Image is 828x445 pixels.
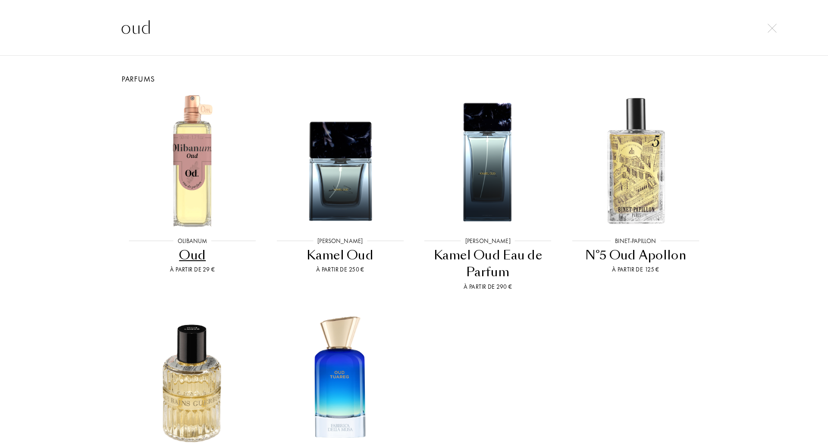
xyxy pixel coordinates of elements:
[417,247,558,281] div: Kamel Oud Eau de Parfum
[421,94,554,227] img: Kamel Oud Eau de Parfum
[267,85,414,302] a: Kamel Oud[PERSON_NAME]Kamel OudÀ partir de 250 €
[313,237,367,246] div: [PERSON_NAME]
[611,237,660,246] div: Binet-Papillon
[270,265,411,274] div: À partir de 250 €
[274,94,407,227] img: Kamel Oud
[103,15,724,41] input: Rechercher
[569,94,702,227] img: N°5 Oud Apollon
[112,73,716,85] div: Parfums
[565,247,706,264] div: N°5 Oud Apollon
[562,85,710,302] a: N°5 Oud ApollonBinet-PapillonN°5 Oud ApollonÀ partir de 125 €
[414,85,562,302] a: Kamel Oud Eau de Parfum[PERSON_NAME]Kamel Oud Eau de ParfumÀ partir de 290 €
[122,265,263,274] div: À partir de 29 €
[122,247,263,264] div: Oud
[119,85,267,302] a: OudOlibanumOudÀ partir de 29 €
[270,247,411,264] div: Kamel Oud
[768,24,777,33] img: cross.svg
[274,312,407,445] img: Oud Tuareg
[461,237,515,246] div: [PERSON_NAME]
[417,282,558,291] div: À partir de 290 €
[173,237,211,246] div: Olibanum
[126,312,259,445] img: Oud Laque
[126,94,259,227] img: Oud
[565,265,706,274] div: À partir de 125 €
